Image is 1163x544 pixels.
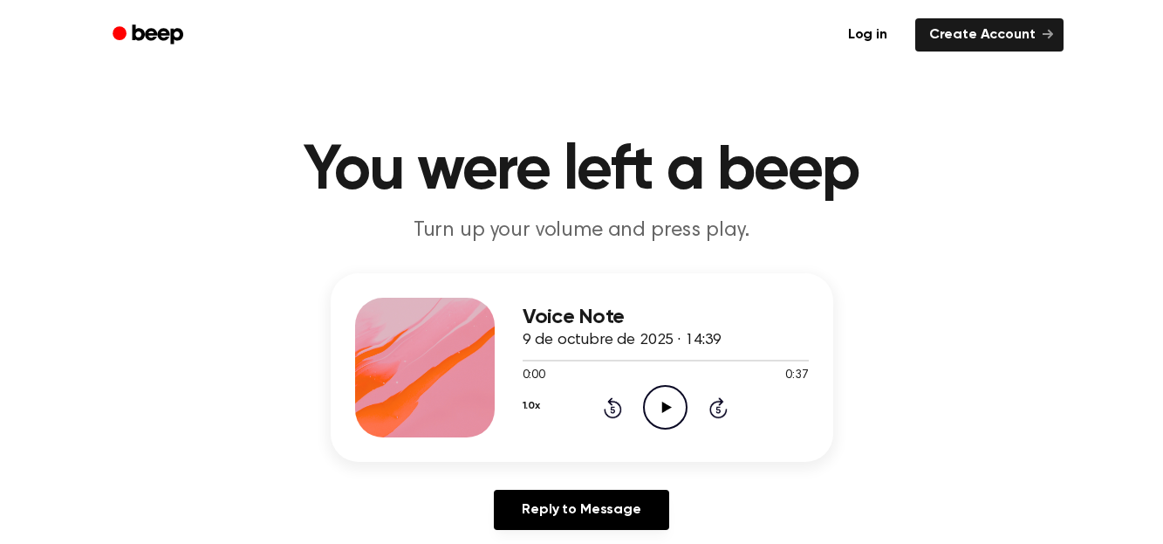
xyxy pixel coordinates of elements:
[135,140,1029,203] h1: You were left a beep
[915,18,1064,52] a: Create Account
[831,15,905,55] a: Log in
[247,217,917,245] p: Turn up your volume and press play.
[494,490,668,530] a: Reply to Message
[523,391,540,421] button: 1.0x
[785,367,808,385] span: 0:37
[100,18,199,52] a: Beep
[523,367,545,385] span: 0:00
[523,333,722,348] span: 9 de octubre de 2025 · 14:39
[523,306,809,329] h3: Voice Note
